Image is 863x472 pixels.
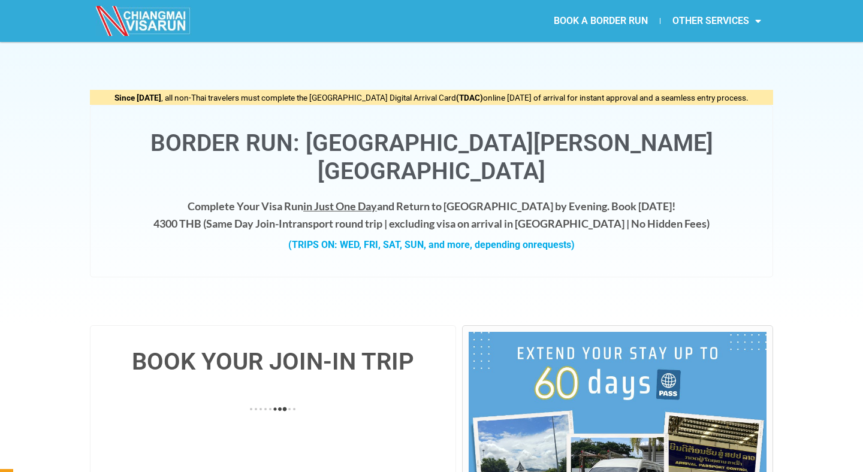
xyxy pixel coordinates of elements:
[288,239,575,250] strong: (TRIPS ON: WED, FRI, SAT, SUN, and more, depending on
[102,198,761,232] h4: Complete Your Visa Run and Return to [GEOGRAPHIC_DATA] by Evening. Book [DATE]! 4300 THB ( transp...
[206,217,288,230] strong: Same Day Join-In
[114,93,161,102] strong: Since [DATE]
[102,350,443,374] h4: BOOK YOUR JOIN-IN TRIP
[533,239,575,250] span: requests)
[102,129,761,186] h1: Border Run: [GEOGRAPHIC_DATA][PERSON_NAME][GEOGRAPHIC_DATA]
[431,7,773,35] nav: Menu
[542,7,660,35] a: BOOK A BORDER RUN
[303,199,377,213] span: in Just One Day
[456,93,483,102] strong: (TDAC)
[660,7,773,35] a: OTHER SERVICES
[114,93,749,102] span: , all non-Thai travelers must complete the [GEOGRAPHIC_DATA] Digital Arrival Card online [DATE] o...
